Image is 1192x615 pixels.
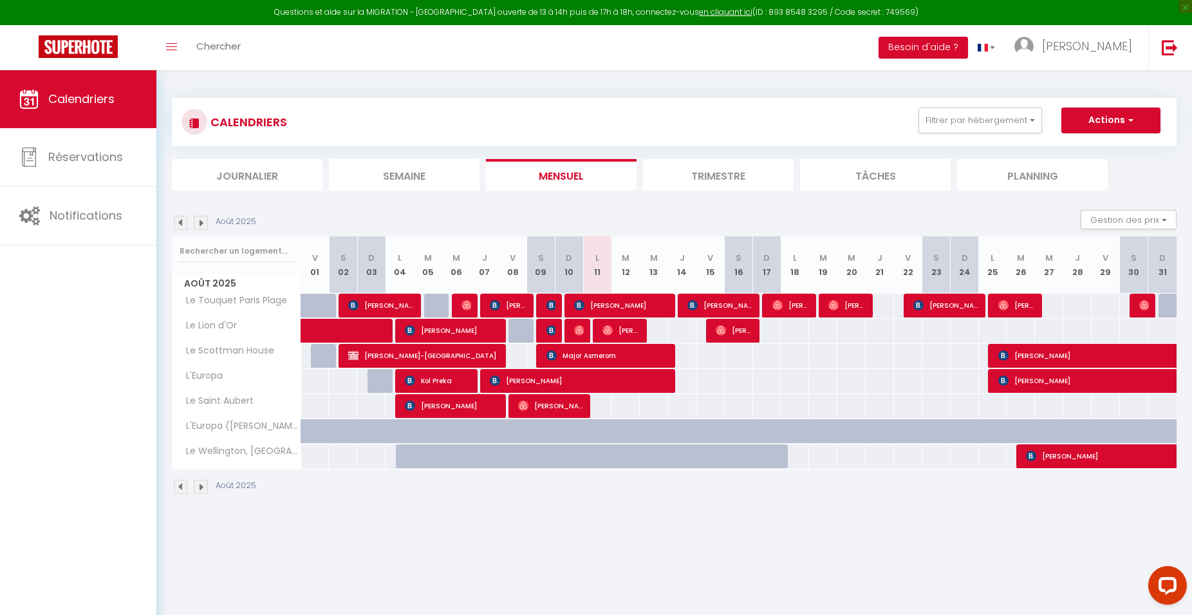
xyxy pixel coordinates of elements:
th: 30 [1120,236,1148,294]
th: 31 [1148,236,1177,294]
span: [PERSON_NAME] [913,293,980,317]
span: [PERSON_NAME]-[GEOGRAPHIC_DATA] [348,343,499,368]
th: 23 [922,236,951,294]
abbr: L [595,252,599,264]
th: 17 [753,236,781,294]
th: 13 [640,236,668,294]
abbr: S [340,252,346,264]
li: Trimestre [643,159,794,191]
th: 14 [668,236,696,294]
th: 03 [357,236,386,294]
span: [PERSON_NAME] [PERSON_NAME] [772,293,810,317]
span: Calendriers [48,91,115,107]
th: 01 [301,236,330,294]
abbr: M [1017,252,1025,264]
abbr: M [452,252,460,264]
span: Août 2025 [172,274,301,293]
span: [PERSON_NAME] [461,293,471,317]
th: 08 [499,236,527,294]
iframe: LiveChat chat widget [1138,561,1192,615]
th: 05 [414,236,442,294]
abbr: M [1045,252,1053,264]
h3: CALENDRIERS [207,108,287,137]
span: [PERSON_NAME] [716,318,754,343]
th: 15 [696,236,725,294]
th: 10 [555,236,583,294]
th: 25 [979,236,1007,294]
th: 29 [1092,236,1120,294]
abbr: M [848,252,855,264]
th: 22 [894,236,922,294]
button: Gestion des prix [1081,210,1177,229]
span: Kol Preka [405,368,471,393]
th: 16 [725,236,753,294]
abbr: S [933,252,939,264]
abbr: D [763,252,770,264]
span: [PERSON_NAME] [405,318,499,343]
abbr: V [1103,252,1108,264]
th: 20 [837,236,866,294]
th: 12 [611,236,640,294]
abbr: D [1159,252,1166,264]
abbr: L [398,252,402,264]
span: [PERSON_NAME] [1042,38,1132,54]
abbr: J [1075,252,1080,264]
span: [PERSON_NAME] [828,293,866,317]
span: [PERSON_NAME] [687,293,754,317]
abbr: S [538,252,544,264]
span: Notifications [50,207,122,223]
img: Super Booking [39,35,118,58]
span: Le Lion d'Or [174,319,240,333]
th: 27 [1035,236,1063,294]
a: Chercher [187,25,250,70]
abbr: J [680,252,685,264]
p: Août 2025 [216,480,256,492]
th: 24 [951,236,979,294]
span: Le Saint Aubert [174,394,257,408]
span: [PERSON_NAME] [574,293,669,317]
th: 11 [583,236,611,294]
th: 09 [527,236,555,294]
abbr: L [991,252,994,264]
input: Rechercher un logement... [180,240,293,263]
button: Filtrer par hébergement [918,108,1042,133]
th: 28 [1063,236,1092,294]
span: L'Europa ([PERSON_NAME]) [174,419,303,433]
abbr: J [482,252,487,264]
span: [PERSON_NAME] [574,318,584,343]
span: [PERSON_NAME] [405,393,499,418]
span: Réservations [48,149,123,165]
span: Chercher [196,39,241,53]
span: [PERSON_NAME] [348,293,414,317]
th: 19 [809,236,837,294]
img: ... [1014,37,1034,56]
abbr: S [1131,252,1137,264]
abbr: M [650,252,658,264]
th: 04 [386,236,414,294]
a: en cliquant ici [699,6,752,17]
abbr: L [793,252,797,264]
span: [PERSON_NAME] [546,318,556,343]
span: Major Asmerom [546,343,669,368]
th: 02 [329,236,357,294]
li: Tâches [800,159,951,191]
span: [PERSON_NAME] [518,393,584,418]
span: Le Scottman House [174,344,277,358]
button: Besoin d'aide ? [879,37,968,59]
th: 18 [781,236,809,294]
th: 26 [1007,236,1035,294]
span: Le Touquet Paris Plage [174,294,290,308]
abbr: M [622,252,629,264]
abbr: J [877,252,882,264]
span: [PERSON_NAME] [602,318,640,343]
span: Le Wellington, [GEOGRAPHIC_DATA] [174,444,303,459]
abbr: M [819,252,827,264]
li: Mensuel [486,159,637,191]
span: [PERSON_NAME] [546,293,556,317]
p: Août 2025 [216,216,256,228]
img: logout [1162,39,1178,55]
a: ... [PERSON_NAME] [1005,25,1148,70]
li: Semaine [329,159,480,191]
th: 21 [866,236,894,294]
